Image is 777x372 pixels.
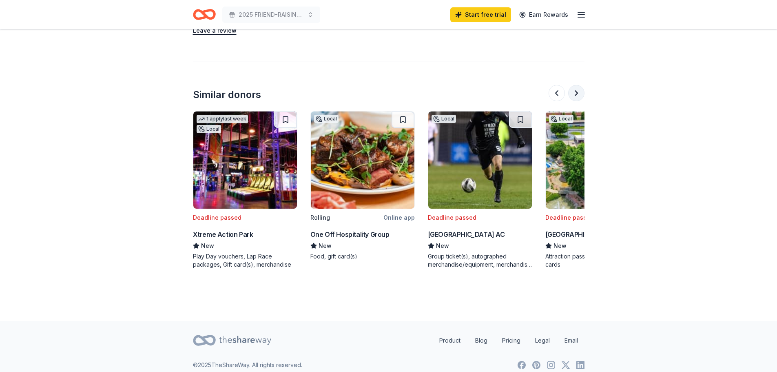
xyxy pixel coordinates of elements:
[558,332,584,349] a: Email
[193,26,237,36] button: Leave a review
[193,229,253,239] div: Xtreme Action Park
[546,111,649,209] img: Image for Thunder Road Sioux Falls
[197,115,248,123] div: 1 apply last week
[428,229,505,239] div: [GEOGRAPHIC_DATA] AC
[428,111,532,209] img: Image for Chicago House AC
[553,241,567,251] span: New
[193,213,241,223] div: Deadline passed
[496,332,527,349] a: Pricing
[529,332,556,349] a: Legal
[310,229,390,239] div: One Off Hospitality Group
[450,7,511,22] a: Start free trial
[514,7,573,22] a: Earn Rewards
[314,115,339,123] div: Local
[428,213,476,223] div: Deadline passed
[433,332,467,349] a: Product
[428,252,532,269] div: Group ticket(s), autographed merchandise/equipment, merchandise package(s)
[193,88,261,101] div: Similar donors
[545,252,650,269] div: Attraction passes, gift cards, game cards
[436,241,449,251] span: New
[311,111,414,209] img: Image for One Off Hospitality Group
[193,111,297,209] img: Image for Xtreme Action Park
[469,332,494,349] a: Blog
[193,5,216,24] a: Home
[428,111,532,269] a: Image for Chicago House ACLocalDeadline passed[GEOGRAPHIC_DATA] ACNewGroup ticket(s), autographed...
[310,213,330,223] div: Rolling
[549,115,573,123] div: Local
[193,252,297,269] div: Play Day vouchers, Lap Race packages, Gift card(s), merchandise
[193,111,297,269] a: Image for Xtreme Action Park1 applylast weekLocalDeadline passedXtreme Action ParkNewPlay Day vou...
[545,229,612,239] div: [GEOGRAPHIC_DATA]
[310,111,415,261] a: Image for One Off Hospitality GroupLocalRollingOnline appOne Off Hospitality GroupNewFood, gift c...
[433,332,584,349] nav: quick links
[201,241,214,251] span: New
[383,212,415,223] div: Online app
[197,125,221,133] div: Local
[545,111,650,269] a: Image for Thunder Road Sioux FallsLocalDeadline passed[GEOGRAPHIC_DATA]NewAttraction passes, gift...
[545,213,594,223] div: Deadline passed
[432,115,456,123] div: Local
[222,7,320,23] button: 2025 FRIEND-RAISING CAMPAIGN
[319,241,332,251] span: New
[193,360,302,370] p: © 2025 TheShareWay. All rights reserved.
[310,252,415,261] div: Food, gift card(s)
[239,10,304,20] span: 2025 FRIEND-RAISING CAMPAIGN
